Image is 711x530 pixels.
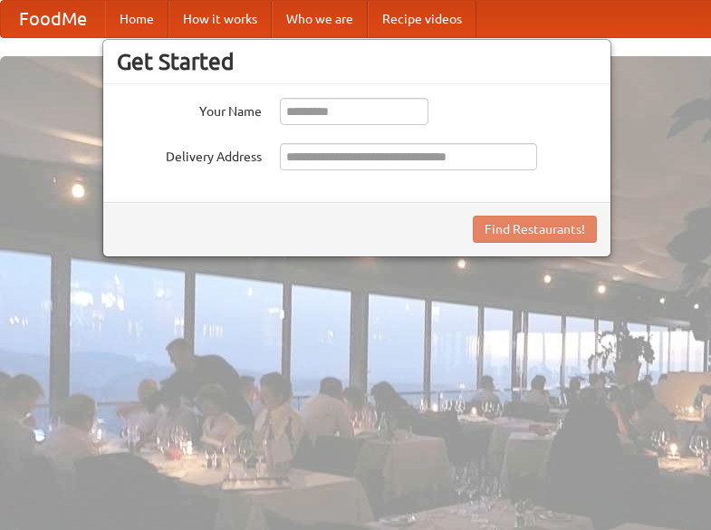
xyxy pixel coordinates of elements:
[272,1,368,37] a: Who we are
[168,1,272,37] a: How it works
[105,1,168,37] a: Home
[1,1,105,37] a: FoodMe
[117,48,597,75] h3: Get Started
[117,98,262,120] label: Your Name
[473,216,597,243] button: Find Restaurants!
[368,1,476,37] a: Recipe videos
[117,143,262,166] label: Delivery Address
